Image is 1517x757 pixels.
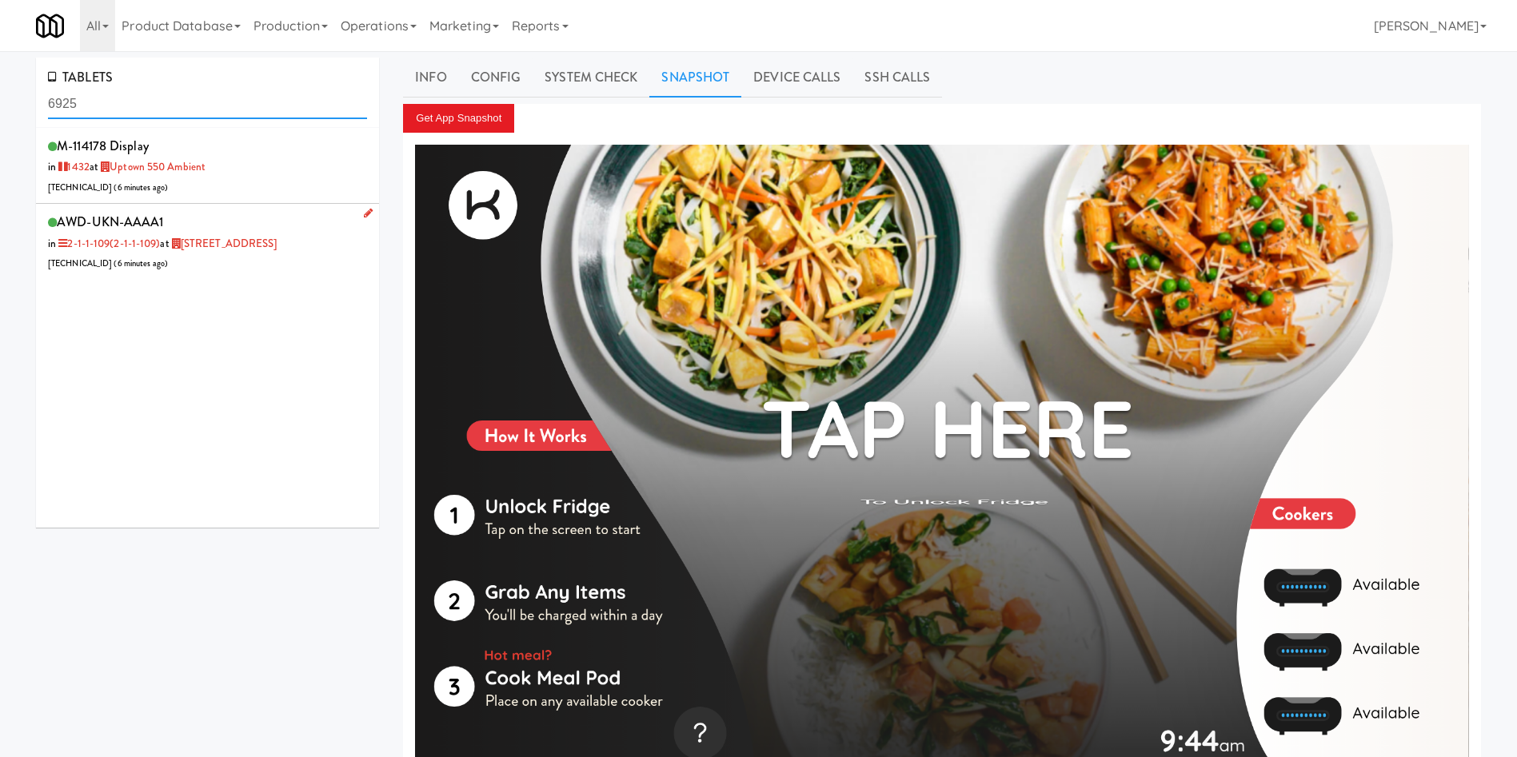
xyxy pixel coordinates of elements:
[741,58,852,98] a: Device Calls
[170,236,277,251] a: [STREET_ADDRESS]
[649,58,741,98] a: Snapshot
[36,128,379,205] li: M-114178 Displayin 1432at Uptown 550 Ambient[TECHNICAL_ID] (6 minutes ago)
[48,257,168,269] span: [TECHNICAL_ID] ( )
[56,236,160,251] a: 2-1-1-109(2-1-1-109)
[48,159,90,174] span: in
[98,159,206,174] a: Uptown 550 Ambient
[48,236,160,251] span: in
[852,58,942,98] a: SSH Calls
[57,137,149,155] span: M-114178 Display
[533,58,649,98] a: System Check
[36,204,379,280] li: AWD-UKN-AAAA1in 2-1-1-109(2-1-1-109)at [STREET_ADDRESS][TECHNICAL_ID] (6 minutes ago)
[90,159,206,174] span: at
[57,213,163,231] span: AWD-UKN-AAAA1
[48,68,113,86] span: TABLETS
[403,58,458,98] a: Info
[160,236,277,251] span: at
[48,90,367,119] input: Search tablets
[118,181,165,193] span: 6 minutes ago
[403,104,514,133] button: Get App Snapshot
[56,159,90,174] a: 1432
[48,181,168,193] span: [TECHNICAL_ID] ( )
[110,236,160,251] span: (2-1-1-109)
[118,257,165,269] span: 6 minutes ago
[459,58,533,98] a: Config
[36,12,64,40] img: Micromart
